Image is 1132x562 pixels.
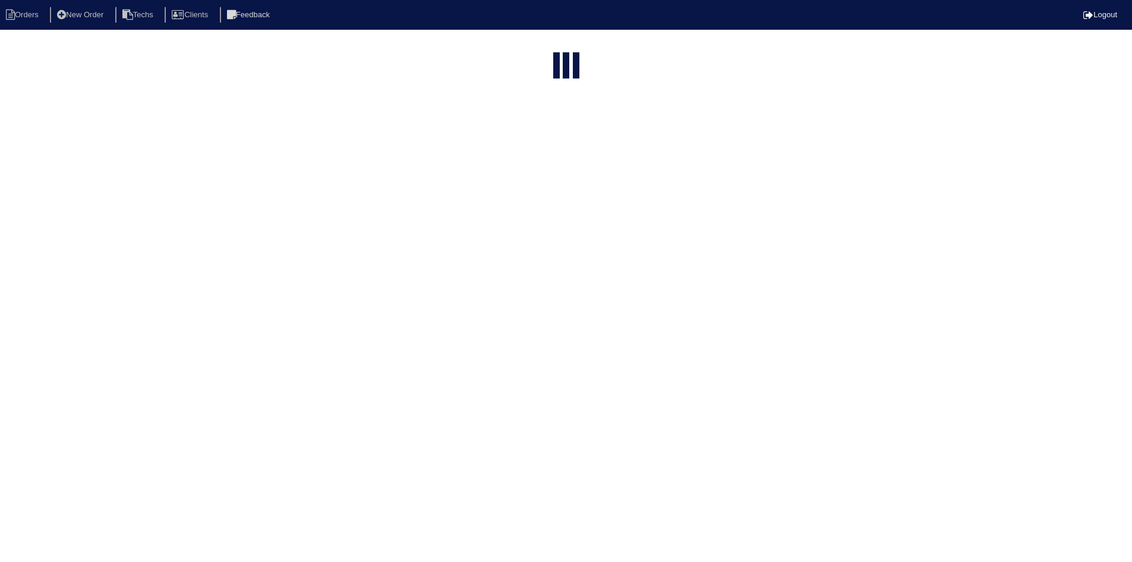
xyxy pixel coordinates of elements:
li: New Order [50,7,113,23]
a: Logout [1083,10,1117,19]
li: Clients [165,7,217,23]
a: New Order [50,10,113,19]
a: Techs [115,10,163,19]
li: Feedback [220,7,279,23]
div: loading... [563,52,569,81]
a: Clients [165,10,217,19]
li: Techs [115,7,163,23]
